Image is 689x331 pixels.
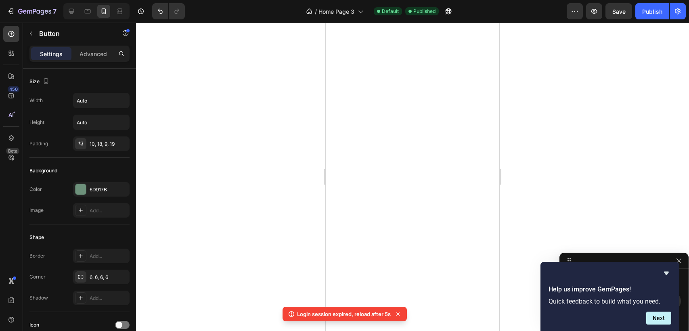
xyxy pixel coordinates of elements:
span: Published [413,8,436,15]
span: Home Page 3 [318,7,354,16]
div: Size [29,76,51,87]
div: Background [29,167,57,174]
button: Next question [646,312,671,325]
div: 450 [8,86,19,92]
div: Icon [29,321,39,329]
div: 6D917B [90,186,128,193]
button: Hide survey [662,268,671,278]
div: 10, 18, 9, 19 [90,140,128,148]
div: Height [29,119,44,126]
button: 7 [3,3,60,19]
p: Login session expired, reload after 5s [297,310,391,318]
div: Help us improve GemPages! [549,268,671,325]
p: Quick feedback to build what you need. [549,297,671,305]
div: Add... [90,207,128,214]
div: Color [29,186,42,193]
div: Corner [29,273,46,281]
div: Beta [6,148,19,154]
div: Add... [90,253,128,260]
button: Publish [635,3,669,19]
div: Image [29,207,44,214]
div: Publish [642,7,662,16]
p: Settings [40,50,63,58]
iframe: Design area [326,23,499,331]
div: Undo/Redo [152,3,185,19]
h2: Help us improve GemPages! [549,285,671,294]
span: Default [382,8,399,15]
span: / [315,7,317,16]
input: Auto [73,93,129,108]
div: Shape [29,234,44,241]
p: Button [39,29,108,38]
input: Auto [73,115,129,130]
div: Border [29,252,45,260]
div: Shadow [29,294,48,302]
div: Add... [90,295,128,302]
div: 6, 6, 6, 6 [90,274,128,281]
span: Save [612,8,626,15]
button: Save [605,3,632,19]
div: Width [29,97,43,104]
p: 7 [53,6,57,16]
div: Padding [29,140,48,147]
p: Advanced [80,50,107,58]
